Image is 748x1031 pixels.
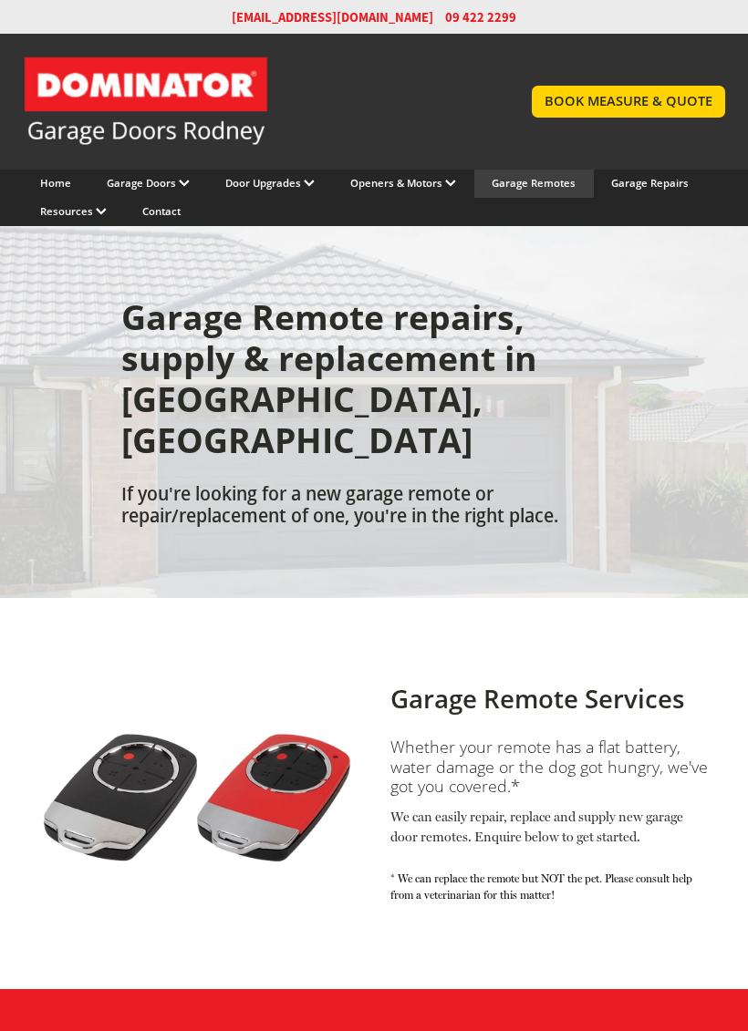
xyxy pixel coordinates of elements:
[445,8,516,26] span: 09 422 2299
[40,176,71,190] a: Home
[40,204,107,218] a: Resources
[121,297,628,460] h1: Garage Remote repairs, supply & replacement in [GEOGRAPHIC_DATA], [GEOGRAPHIC_DATA]
[390,684,712,714] h2: Garage Remote Services
[225,176,315,190] a: Door Upgrades
[350,176,456,190] a: Openers & Motors
[532,86,725,118] a: BOOK MEASURE & QUOTE
[232,8,433,26] a: [EMAIL_ADDRESS][DOMAIN_NAME]
[23,56,495,147] a: Garage Door and Secure Access Solutions homepage
[390,807,712,847] p: We can easily repair, replace and supply new garage door remotes. Enquire below to get started.
[390,737,712,796] h3: Whether your remote has a flat battery, water damage or the dog got hungry, we've got you covered.*
[492,176,576,190] a: Garage Remotes
[121,484,628,527] h2: If you're looking for a new garage remote or repair/replacement of one, you're in the right place.
[107,176,190,190] a: Garage Doors
[390,871,712,903] p: * We can replace the remote but NOT the pet. Please consult help from a veterinarian for this mat...
[611,176,689,190] a: Garage Repairs
[142,204,181,218] a: Contact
